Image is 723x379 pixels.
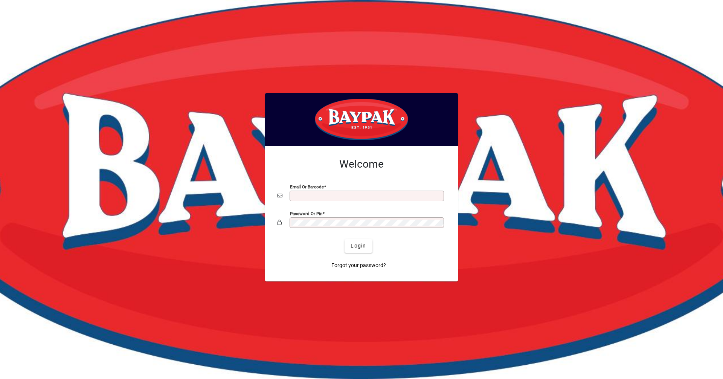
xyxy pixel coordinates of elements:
[328,259,389,272] a: Forgot your password?
[277,158,446,171] h2: Welcome
[331,261,386,269] span: Forgot your password?
[290,184,324,189] mat-label: Email or Barcode
[345,239,372,253] button: Login
[290,211,322,216] mat-label: Password or Pin
[351,242,366,250] span: Login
